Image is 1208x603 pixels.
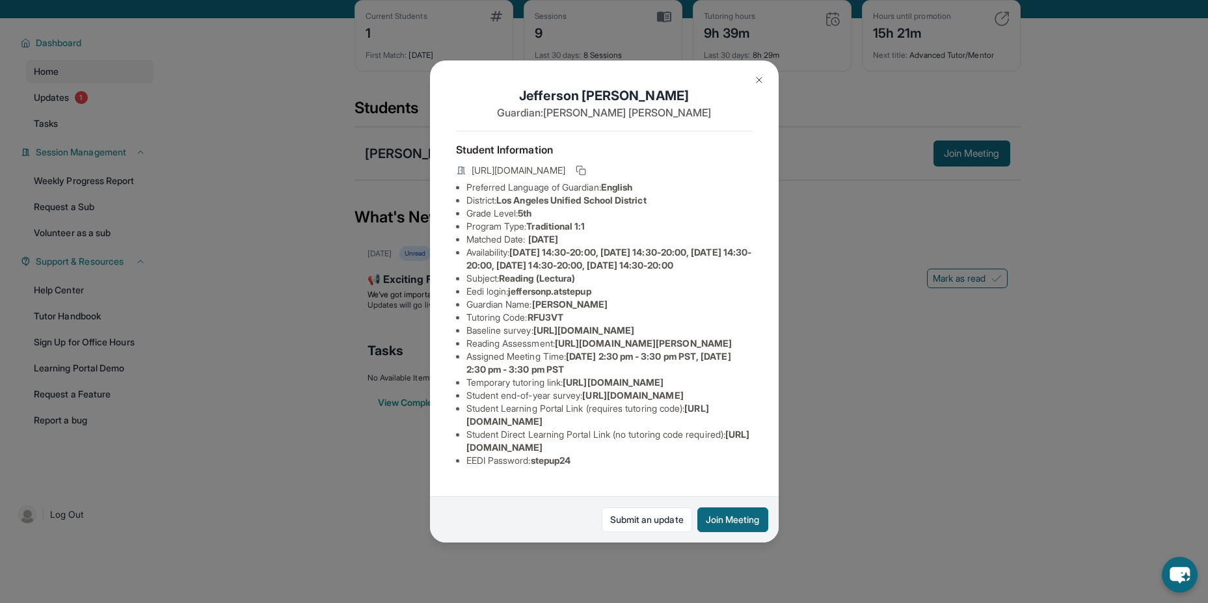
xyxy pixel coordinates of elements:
span: [URL][DOMAIN_NAME] [582,390,683,401]
li: Availability: [466,246,753,272]
span: [DATE] 14:30-20:00, [DATE] 14:30-20:00, [DATE] 14:30-20:00, [DATE] 14:30-20:00, [DATE] 14:30-20:00 [466,247,752,271]
li: Temporary tutoring link : [466,376,753,389]
button: Copy link [573,163,589,178]
span: [URL][DOMAIN_NAME] [533,325,634,336]
a: Submit an update [602,507,692,532]
li: Baseline survey : [466,324,753,337]
li: Eedi login : [466,285,753,298]
span: [PERSON_NAME] [532,299,608,310]
li: Tutoring Code : [466,311,753,324]
span: stepup24 [531,455,571,466]
li: District: [466,194,753,207]
button: chat-button [1162,557,1198,593]
li: Matched Date: [466,233,753,246]
li: Student Direct Learning Portal Link (no tutoring code required) : [466,428,753,454]
li: Guardian Name : [466,298,753,311]
span: English [601,181,633,193]
p: Guardian: [PERSON_NAME] [PERSON_NAME] [456,105,753,120]
span: [DATE] 2:30 pm - 3:30 pm PST, [DATE] 2:30 pm - 3:30 pm PST [466,351,731,375]
button: Join Meeting [697,507,768,532]
li: Grade Level: [466,207,753,220]
li: Student Learning Portal Link (requires tutoring code) : [466,402,753,428]
span: jeffersonp.atstepup [508,286,591,297]
span: Los Angeles Unified School District [496,194,646,206]
li: Subject : [466,272,753,285]
h4: Student Information [456,142,753,157]
span: RFU3VT [528,312,563,323]
span: [URL][DOMAIN_NAME][PERSON_NAME] [555,338,732,349]
li: Student end-of-year survey : [466,389,753,402]
img: Close Icon [754,75,764,85]
span: [URL][DOMAIN_NAME] [563,377,664,388]
li: Preferred Language of Guardian: [466,181,753,194]
li: EEDI Password : [466,454,753,467]
li: Program Type: [466,220,753,233]
span: [URL][DOMAIN_NAME] [472,164,565,177]
span: Traditional 1:1 [526,221,585,232]
span: 5th [518,208,531,219]
li: Reading Assessment : [466,337,753,350]
h1: Jefferson [PERSON_NAME] [456,87,753,105]
span: Reading (Lectura) [499,273,575,284]
li: Assigned Meeting Time : [466,350,753,376]
span: [DATE] [528,234,558,245]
